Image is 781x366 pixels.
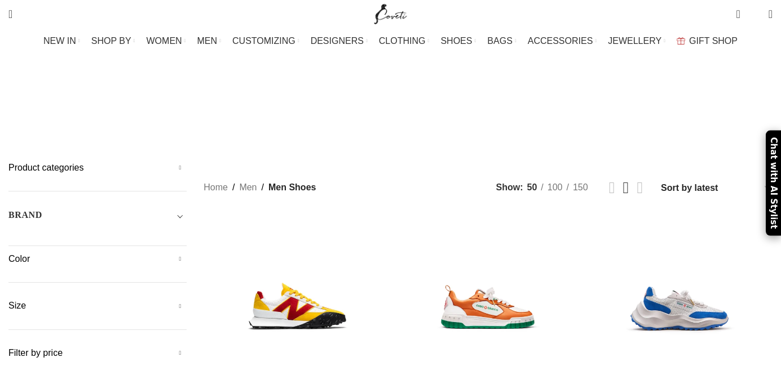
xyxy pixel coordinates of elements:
[147,30,186,52] a: WOMEN
[372,8,409,18] a: Site logo
[440,35,472,46] span: SHOES
[573,182,588,192] span: 150
[737,6,745,14] span: 0
[527,182,537,192] span: 50
[3,30,778,52] div: Main navigation
[91,30,135,52] a: SHOP BY
[147,35,182,46] span: WOMEN
[3,3,18,25] a: Search
[608,30,665,52] a: JEWELLERY
[290,100,347,128] a: Dress Shoes
[8,253,187,265] h5: Color
[447,100,495,128] a: Men Boots
[677,37,685,44] img: GiftBag
[8,347,187,359] h5: Filter by price
[523,180,541,195] a: 50
[8,209,42,221] h5: BRAND
[487,30,516,52] a: BAGS
[328,65,453,95] h1: Men Shoes
[204,180,316,195] nav: Breadcrumb
[8,300,187,312] h5: Size
[211,100,273,128] a: Casual Shoes
[544,180,567,195] a: 100
[749,3,760,25] div: My Wishlist
[528,30,597,52] a: ACCESSORIES
[730,3,745,25] a: 0
[311,30,368,52] a: DESIGNERS
[364,109,429,119] span: Home slippers
[232,35,295,46] span: CUSTOMIZING
[43,30,80,52] a: NEW IN
[511,109,570,119] span: Men Slippers
[379,30,430,52] a: CLOTHING
[197,30,221,52] a: MEN
[8,162,187,174] h5: Product categories
[511,100,570,128] a: Men Slippers
[677,30,738,52] a: GIFT SHOP
[609,180,615,196] a: Grid view 2
[268,180,316,195] span: Men Shoes
[548,182,563,192] span: 100
[239,180,257,195] a: Men
[364,100,429,128] a: Home slippers
[311,35,364,46] span: DESIGNERS
[751,11,760,20] span: 0
[8,208,187,229] div: Toggle filter
[689,35,738,46] span: GIFT SHOP
[528,35,593,46] span: ACCESSORIES
[43,35,76,46] span: NEW IN
[211,109,273,119] span: Casual Shoes
[91,35,131,46] span: SHOP BY
[623,180,629,196] a: Grid view 3
[379,35,426,46] span: CLOTHING
[608,35,661,46] span: JEWELLERY
[569,180,592,195] a: 150
[204,180,228,195] a: Home
[197,35,218,46] span: MEN
[496,180,523,195] span: Show
[299,68,328,91] a: Go back
[232,30,299,52] a: CUSTOMIZING
[440,30,476,52] a: SHOES
[290,109,347,119] span: Dress Shoes
[487,35,512,46] span: BAGS
[637,180,643,196] a: Grid view 4
[660,180,773,196] select: Shop order
[447,109,495,119] span: Men Boots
